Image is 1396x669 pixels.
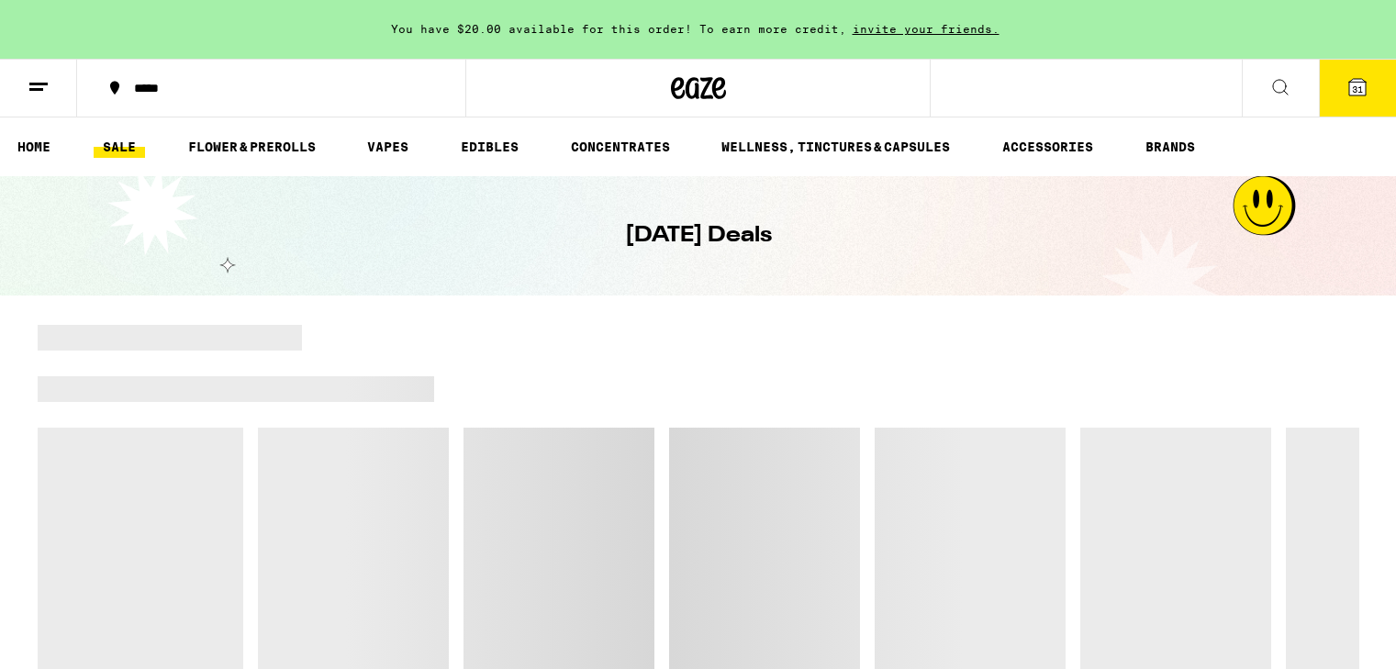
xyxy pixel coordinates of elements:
a: BRANDS [1136,136,1204,158]
h1: [DATE] Deals [625,220,772,251]
span: 31 [1352,84,1363,95]
a: VAPES [358,136,418,158]
a: SALE [94,136,145,158]
a: FLOWER & PREROLLS [179,136,325,158]
a: WELLNESS, TINCTURES & CAPSULES [712,136,959,158]
a: ACCESSORIES [993,136,1102,158]
span: invite your friends. [846,23,1006,35]
a: HOME [8,136,60,158]
a: CONCENTRATES [562,136,679,158]
span: You have $20.00 available for this order! To earn more credit, [391,23,846,35]
button: 31 [1319,60,1396,117]
a: EDIBLES [452,136,528,158]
